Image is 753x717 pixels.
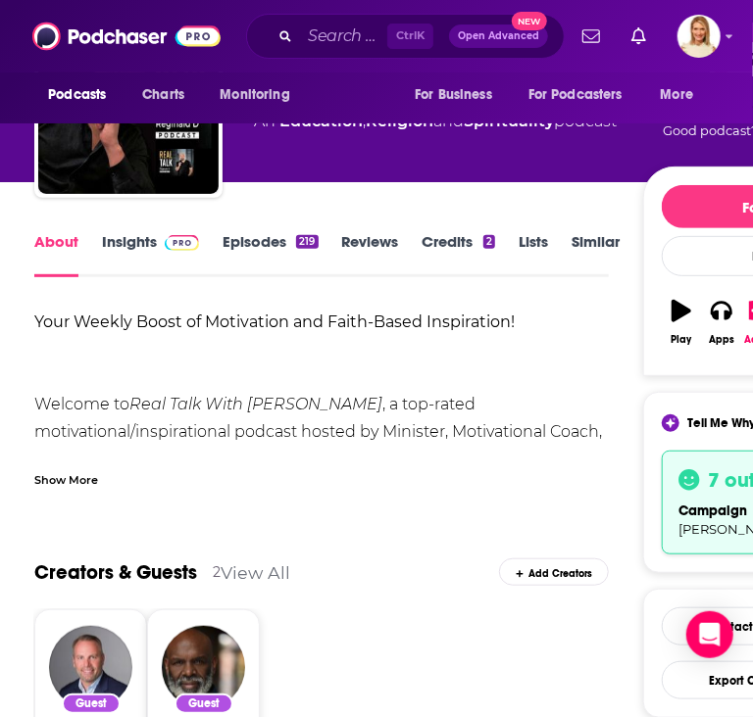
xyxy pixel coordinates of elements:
[129,395,382,413] em: Real Talk With [PERSON_NAME]
[678,15,721,58] button: Show profile menu
[34,312,515,331] b: Your Weekly Boost of Motivation and Faith-Based Inspiration!
[300,21,387,52] input: Search podcasts, credits, & more...
[575,20,608,53] a: Show notifications dropdown
[129,76,196,114] a: Charts
[102,232,199,277] a: InsightsPodchaser Pro
[662,287,702,358] button: Play
[512,12,547,30] span: New
[702,287,742,358] button: Apps
[34,560,197,585] a: Creators & Guests
[464,112,554,130] a: Spirituality
[433,112,464,130] span: and
[34,76,131,114] button: open menu
[516,76,651,114] button: open menu
[449,24,548,48] button: Open AdvancedNew
[366,112,433,130] a: Religion
[162,626,245,709] img: DC Glenn
[678,15,721,58] img: User Profile
[401,76,517,114] button: open menu
[423,232,495,277] a: Credits2
[686,611,733,658] div: Open Intercom Messenger
[672,334,692,346] div: Play
[246,14,565,59] div: Search podcasts, credits, & more...
[48,81,106,109] span: Podcasts
[142,81,184,109] span: Charts
[213,563,221,581] div: 2
[528,81,623,109] span: For Podcasters
[62,693,121,714] div: Guest
[220,81,289,109] span: Monitoring
[363,112,366,130] span: ,
[519,232,548,277] a: Lists
[342,232,399,277] a: Reviews
[296,235,318,249] div: 219
[175,693,233,714] div: Guest
[32,18,221,55] img: Podchaser - Follow, Share and Rate Podcasts
[709,334,734,346] div: Apps
[223,232,318,277] a: Episodes219
[661,81,694,109] span: More
[678,502,747,519] span: campaign
[678,15,721,58] span: Logged in as leannebush
[387,24,433,49] span: Ctrl K
[624,20,654,53] a: Show notifications dropdown
[458,31,539,41] span: Open Advanced
[279,112,363,130] a: Education
[34,232,78,277] a: About
[499,558,609,586] div: Add Creators
[221,562,290,583] a: View All
[415,81,492,109] span: For Business
[206,76,315,114] button: open menu
[572,232,620,277] a: Similar
[647,76,719,114] button: open menu
[165,235,199,251] img: Podchaser Pro
[483,235,495,249] div: 2
[49,626,132,709] img: Nelson Tressler
[665,417,677,429] img: tell me why sparkle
